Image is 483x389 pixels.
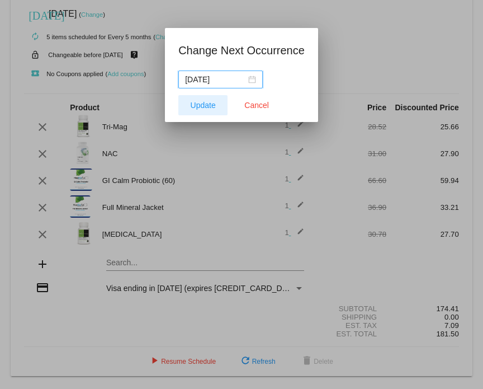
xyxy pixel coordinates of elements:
[185,73,246,86] input: Select date
[244,101,269,110] span: Cancel
[178,41,305,59] h1: Change Next Occurrence
[178,95,228,115] button: Update
[191,101,216,110] span: Update
[232,95,281,115] button: Close dialog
